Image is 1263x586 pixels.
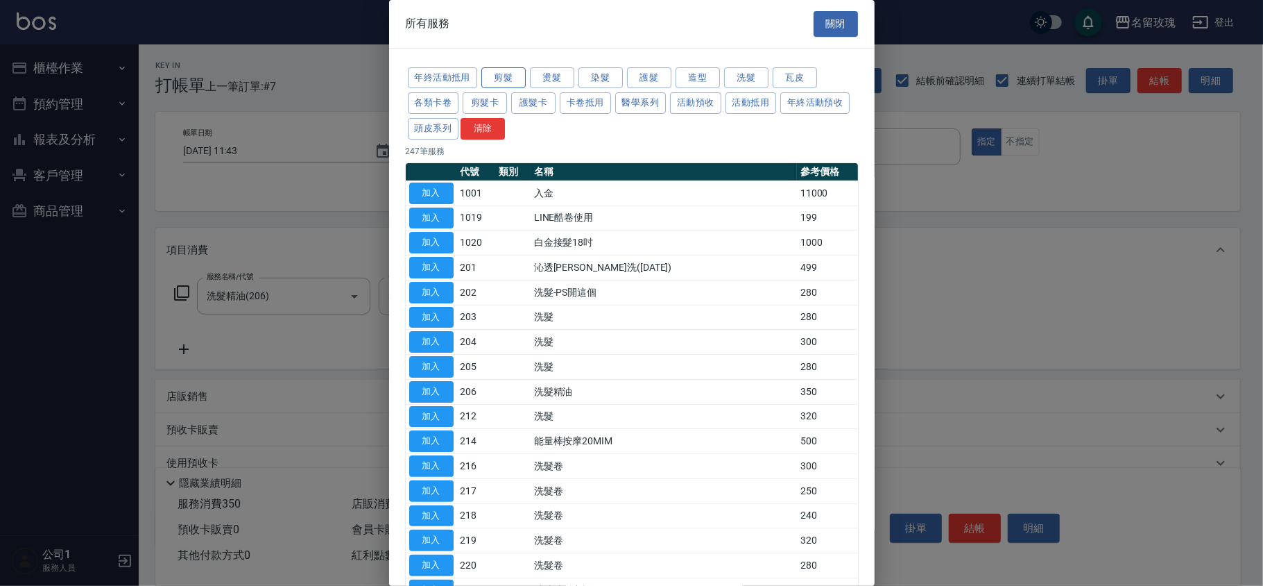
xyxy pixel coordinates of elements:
td: 280 [797,305,858,330]
td: 206 [457,379,496,404]
p: 247 筆服務 [406,145,858,158]
button: 加入 [409,430,454,452]
button: 加入 [409,480,454,502]
button: 年終活動預收 [780,92,850,114]
td: 212 [457,404,496,429]
button: 醫學系列 [615,92,667,114]
button: 活動抵用 [725,92,777,114]
td: 11000 [797,181,858,206]
td: 199 [797,206,858,231]
td: 250 [797,478,858,503]
td: 201 [457,256,496,281]
button: 造型 [676,67,720,89]
button: 剪髮卡 [463,92,507,114]
td: 洗髮卷 [531,503,797,528]
button: 加入 [409,505,454,527]
td: 洗髮 [531,330,797,355]
td: 219 [457,528,496,553]
button: 關閉 [814,11,858,37]
td: 洗髮卷 [531,553,797,578]
button: 剪髮 [481,67,526,89]
th: 類別 [495,163,530,181]
td: 300 [797,454,858,479]
td: 280 [797,280,858,305]
td: 沁透[PERSON_NAME]洗([DATE]) [531,256,797,281]
td: 500 [797,429,858,454]
td: 1000 [797,231,858,256]
button: 加入 [409,307,454,328]
button: 加入 [409,232,454,253]
td: 218 [457,503,496,528]
button: 年終活動抵用 [408,67,477,89]
td: 350 [797,379,858,404]
button: 燙髮 [530,67,574,89]
td: 205 [457,355,496,380]
td: 洗髮 [531,355,797,380]
td: 203 [457,305,496,330]
td: 320 [797,404,858,429]
th: 代號 [457,163,496,181]
td: 280 [797,553,858,578]
td: 220 [457,553,496,578]
button: 各類卡卷 [408,92,459,114]
td: 能量棒按摩20MIM [531,429,797,454]
button: 加入 [409,282,454,303]
button: 護髮卡 [511,92,556,114]
td: 洗髮 [531,305,797,330]
th: 參考價格 [797,163,858,181]
td: 216 [457,454,496,479]
button: 加入 [409,555,454,576]
button: 加入 [409,381,454,403]
td: 240 [797,503,858,528]
td: 204 [457,330,496,355]
button: 加入 [409,455,454,477]
button: 加入 [409,331,454,353]
button: 加入 [409,406,454,428]
button: 加入 [409,183,454,204]
button: 頭皮系列 [408,118,459,140]
button: 加入 [409,208,454,229]
td: LINE酷卷使用 [531,206,797,231]
td: 214 [457,429,496,454]
td: 280 [797,355,858,380]
td: 300 [797,330,858,355]
td: 洗髮卷 [531,478,797,503]
button: 加入 [409,356,454,378]
td: 320 [797,528,858,553]
td: 洗髮 [531,404,797,429]
td: 入金 [531,181,797,206]
button: 清除 [461,118,505,140]
button: 活動預收 [670,92,721,114]
span: 所有服務 [406,17,450,31]
button: 加入 [409,530,454,551]
button: 加入 [409,257,454,278]
button: 瓦皮 [773,67,817,89]
td: 洗髮卷 [531,454,797,479]
td: 洗髮卷 [531,528,797,553]
td: 洗髮-PS開這個 [531,280,797,305]
td: 1001 [457,181,496,206]
td: 499 [797,256,858,281]
td: 1019 [457,206,496,231]
td: 洗髮精油 [531,379,797,404]
button: 護髮 [627,67,671,89]
td: 白金接髮18吋 [531,231,797,256]
button: 洗髮 [724,67,768,89]
td: 202 [457,280,496,305]
th: 名稱 [531,163,797,181]
td: 217 [457,478,496,503]
td: 1020 [457,231,496,256]
button: 卡卷抵用 [560,92,611,114]
button: 染髮 [578,67,623,89]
